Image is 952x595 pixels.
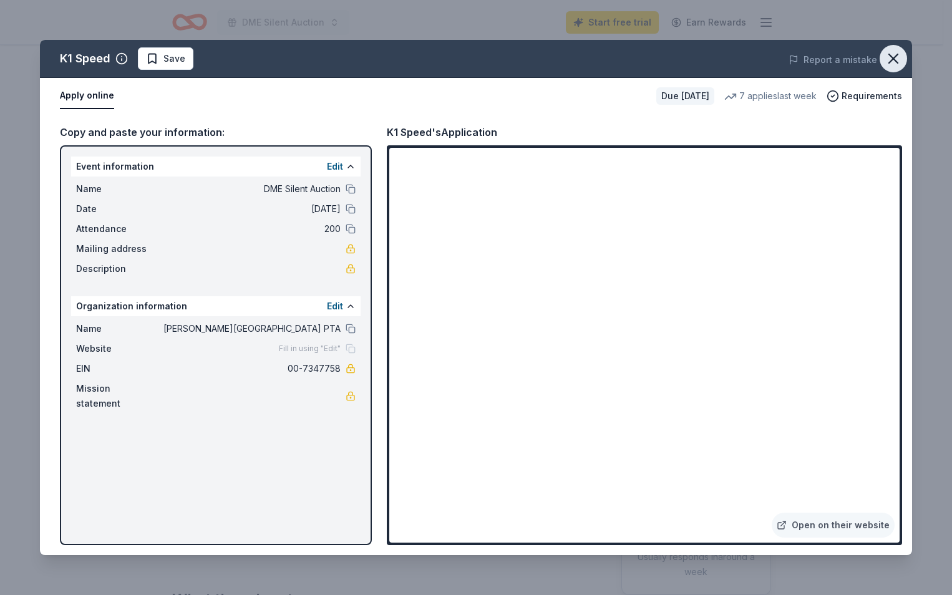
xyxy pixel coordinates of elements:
[279,344,341,354] span: Fill in using "Edit"
[789,52,877,67] button: Report a mistake
[160,201,341,216] span: [DATE]
[71,296,361,316] div: Organization information
[160,221,341,236] span: 200
[138,47,193,70] button: Save
[76,341,160,356] span: Website
[60,124,372,140] div: Copy and paste your information:
[60,83,114,109] button: Apply online
[76,361,160,376] span: EIN
[163,51,185,66] span: Save
[387,124,497,140] div: K1 Speed's Application
[60,49,110,69] div: K1 Speed
[772,513,895,538] a: Open on their website
[76,381,160,411] span: Mission statement
[76,221,160,236] span: Attendance
[327,299,343,314] button: Edit
[842,89,902,104] span: Requirements
[160,321,341,336] span: [PERSON_NAME][GEOGRAPHIC_DATA] PTA
[76,201,160,216] span: Date
[656,87,714,105] div: Due [DATE]
[827,89,902,104] button: Requirements
[76,321,160,336] span: Name
[327,159,343,174] button: Edit
[71,157,361,177] div: Event information
[724,89,817,104] div: 7 applies last week
[76,261,160,276] span: Description
[76,181,160,196] span: Name
[160,181,341,196] span: DME Silent Auction
[76,241,160,256] span: Mailing address
[160,361,341,376] span: 00-7347758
